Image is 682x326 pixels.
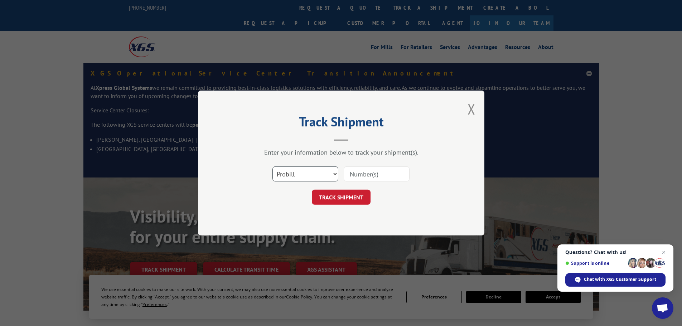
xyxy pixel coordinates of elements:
[565,249,666,255] span: Questions? Chat with us!
[234,148,449,156] div: Enter your information below to track your shipment(s).
[234,117,449,130] h2: Track Shipment
[344,166,410,181] input: Number(s)
[312,190,371,205] button: TRACK SHIPMENT
[584,276,656,283] span: Chat with XGS Customer Support
[468,99,475,118] button: Close modal
[565,261,625,266] span: Support is online
[565,273,666,287] span: Chat with XGS Customer Support
[652,297,673,319] a: Open chat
